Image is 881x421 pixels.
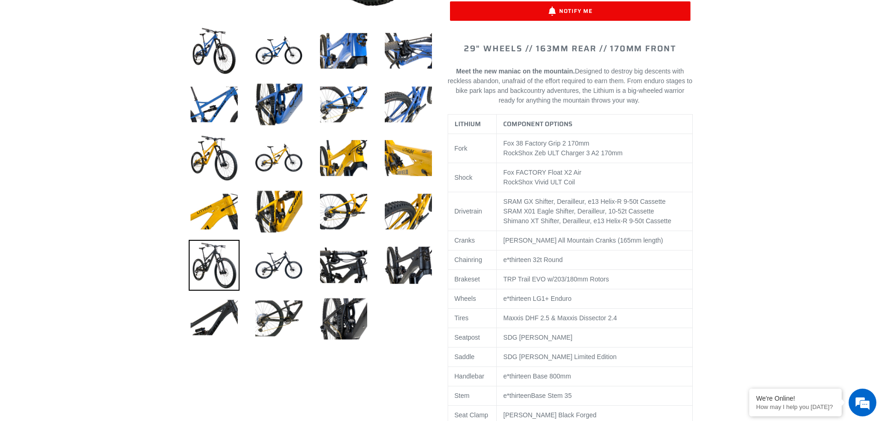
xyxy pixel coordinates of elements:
[253,79,304,130] img: Load image into Gallery viewer, LITHIUM - Complete Bike
[448,67,692,104] span: Designed to destroy big descents with reckless abandon, unafraid of the effort required to earn t...
[5,252,176,285] textarea: Type your message and hit 'Enter'
[497,163,692,192] td: Fox FACTORY Float X2 Air RockShox Vivid ULT Coil
[448,270,497,289] td: Brakeset
[456,67,575,75] b: Meet the new maniac on the mountain.
[189,25,240,76] img: Load image into Gallery viewer, LITHIUM - Complete Bike
[62,52,169,64] div: Chat with us now
[450,1,690,21] button: Notify Me
[318,79,369,130] img: Load image into Gallery viewer, LITHIUM - Complete Bike
[383,186,434,237] img: Load image into Gallery viewer, LITHIUM - Complete Bike
[497,134,692,163] td: RockShox mm
[253,240,304,291] img: Load image into Gallery viewer, LITHIUM - Complete Bike
[448,231,497,250] td: Cranks
[756,395,835,402] div: We're Online!
[189,133,240,183] img: Load image into Gallery viewer, LITHIUM - Complete Bike
[152,5,174,27] div: Minimize live chat window
[318,25,369,76] img: Load image into Gallery viewer, LITHIUM - Complete Bike
[497,115,692,134] th: COMPONENT OPTIONS
[448,163,497,192] td: Shock
[497,328,692,348] td: SDG [PERSON_NAME]
[497,270,692,289] td: TRP Trail EVO w/203/180mm Rotors
[448,328,497,348] td: Seatpost
[383,25,434,76] img: Load image into Gallery viewer, LITHIUM - Complete Bike
[448,289,497,309] td: Wheels
[448,250,497,270] td: Chainring
[497,367,692,386] td: e*thirteen Base 800mm
[253,25,304,76] img: Load image into Gallery viewer, LITHIUM - Complete Bike
[383,240,434,291] img: Load image into Gallery viewer, LITHIUM - Complete Bike
[318,240,369,291] img: Load image into Gallery viewer, LITHIUM - Complete Bike
[497,348,692,367] td: SDG [PERSON_NAME] Limited Edition
[503,140,589,147] span: Fox 38 Factory Grip 2 170mm
[189,186,240,237] img: Load image into Gallery viewer, LITHIUM - Complete Bike
[30,46,53,69] img: d_696896380_company_1647369064580_696896380
[318,186,369,237] img: Load image into Gallery viewer, LITHIUM - Complete Bike
[448,309,497,328] td: Tires
[253,293,304,344] img: Load image into Gallery viewer, LITHIUM - Complete Bike
[318,133,369,183] img: Load image into Gallery viewer, LITHIUM - Complete Bike
[383,133,434,183] img: Load image into Gallery viewer, LITHIUM - Complete Bike
[54,116,128,210] span: We're online!
[497,250,692,270] td: e*thirteen 32t Round
[253,186,304,237] img: Load image into Gallery viewer, LITHIUM - Complete Bike
[253,133,304,183] img: Load image into Gallery viewer, LITHIUM - Complete Bike
[318,293,369,344] img: Load image into Gallery viewer, LITHIUM - Complete Bike
[448,386,497,406] td: Stem
[448,367,497,386] td: Handlebar
[448,115,497,134] th: LITHIUM
[638,97,640,104] span: .
[448,348,497,367] td: Saddle
[448,134,497,163] td: Fork
[464,42,676,55] span: 29" WHEELS // 163mm REAR // 170mm FRONT
[497,289,692,309] td: e*thirteen LG1+ Enduro
[503,392,531,399] span: e*thirteen
[383,79,434,130] img: Load image into Gallery viewer, LITHIUM - Complete Bike
[497,309,692,328] td: Maxxis DHF 2.5 & Maxxis Dissector 2.4
[456,77,692,104] span: From enduro stages to bike park laps and backcountry adventures, the Lithium is a big-wheeled war...
[497,192,692,231] td: SRAM GX Shifter, Derailleur, e13 Helix-R 9-50t Cassette SRAM X01 Eagle Shifter, Derailleur, 10-52...
[535,149,612,157] span: Zeb ULT Charger 3 A2 170
[497,231,692,250] td: [PERSON_NAME] All Mountain Cranks (165mm length)
[756,403,835,410] p: How may I help you today?
[531,392,572,399] span: Base Stem 35
[189,79,240,130] img: Load image into Gallery viewer, LITHIUM - Complete Bike
[448,192,497,231] td: Drivetrain
[189,240,240,291] img: Load image into Gallery viewer, LITHIUM - Complete Bike
[10,51,24,65] div: Navigation go back
[189,293,240,344] img: Load image into Gallery viewer, LITHIUM - Complete Bike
